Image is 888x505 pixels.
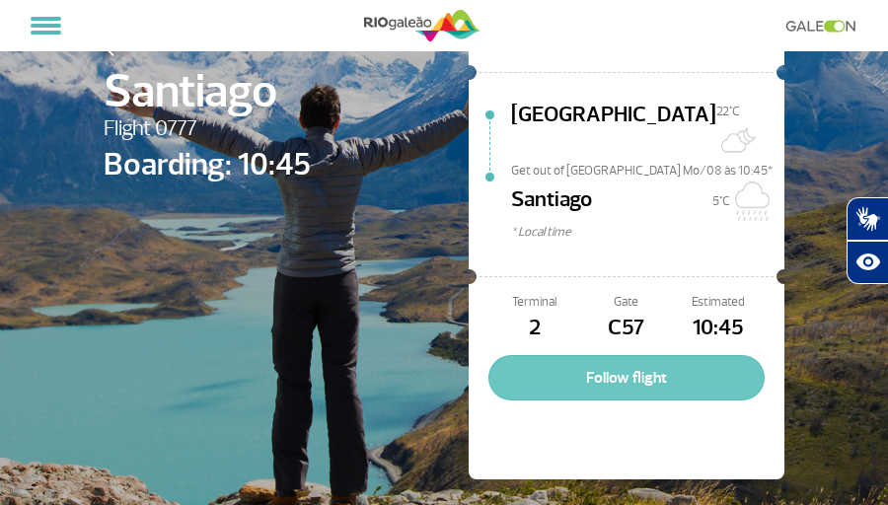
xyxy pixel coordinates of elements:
[580,293,672,312] span: Gate
[673,312,765,345] span: 10:45
[847,197,888,284] div: Plugin de acessibilidade da Hand Talk.
[511,162,784,176] span: Get out of [GEOGRAPHIC_DATA] Mo/08 às 10:45*
[712,193,730,209] span: 5°C
[673,293,765,312] span: Estimated
[847,241,888,284] button: Abrir recursos assistivos.
[730,181,770,221] img: Nublado
[511,183,592,223] span: Santiago
[488,293,580,312] span: Terminal
[104,112,311,146] span: Flight 0777
[511,99,716,162] span: [GEOGRAPHIC_DATA]
[511,223,784,242] span: * Local time
[488,312,580,345] span: 2
[104,56,311,127] span: Santiago
[847,197,888,241] button: Abrir tradutor de língua de sinais.
[580,312,672,345] span: C57
[716,120,756,160] img: Muitas nuvens
[716,104,740,119] span: 22°C
[104,141,311,188] span: Boarding: 10:45
[488,355,765,400] button: Follow flight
